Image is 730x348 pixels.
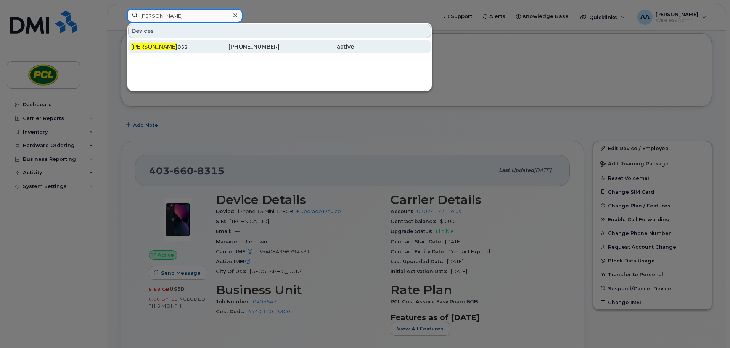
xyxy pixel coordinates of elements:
[354,43,428,50] div: -
[206,43,280,50] div: [PHONE_NUMBER]
[131,43,177,50] span: [PERSON_NAME]
[128,40,431,53] a: [PERSON_NAME]oss[PHONE_NUMBER]active-
[280,43,354,50] div: active
[131,43,206,50] div: oss
[127,9,243,23] input: Find something...
[128,24,431,38] div: Devices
